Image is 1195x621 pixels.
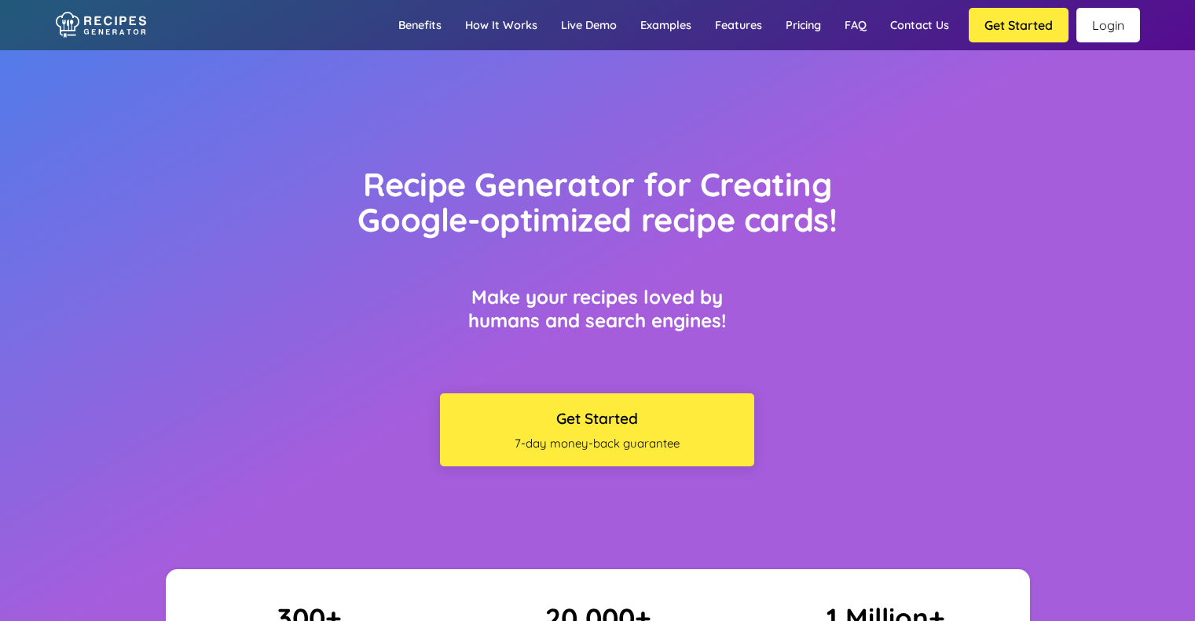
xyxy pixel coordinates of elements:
[440,285,754,332] h3: Make your recipes loved by humans and search engines!
[549,2,629,48] a: Live demo
[453,2,549,48] a: How it works
[387,2,453,48] a: Benefits
[1076,8,1140,42] a: Login
[703,2,774,48] a: Features
[448,436,746,451] span: 7-day money-back guarantee
[324,166,871,238] h1: Recipe Generator for Creating Google-optimized recipe cards!
[878,2,961,48] a: Contact us
[629,2,703,48] a: Examples
[774,2,833,48] a: Pricing
[969,8,1069,42] button: Get Started
[833,2,878,48] a: FAQ
[440,393,754,466] button: Get Started7-day money-back guarantee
